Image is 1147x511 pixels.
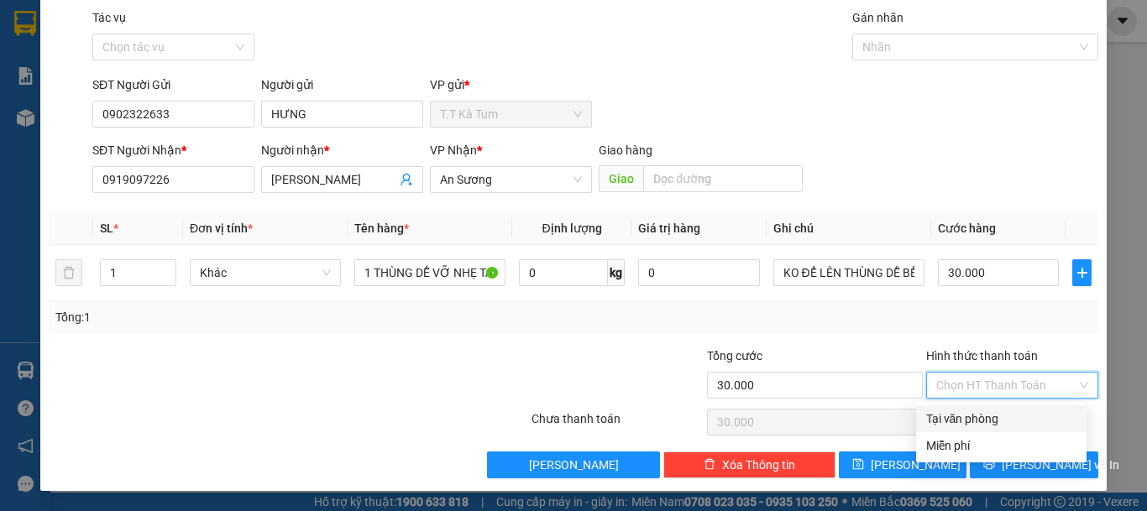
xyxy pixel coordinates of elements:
span: [PERSON_NAME] [871,456,961,474]
span: kg [608,259,625,286]
span: An Sương [440,167,582,192]
input: 0 [638,259,759,286]
button: delete [55,259,82,286]
span: Khác [200,260,331,285]
div: Tên hàng: PHỤ THU HÀNH LÍ ( : 1 ) [14,118,296,160]
button: [PERSON_NAME] [487,451,659,478]
button: printer[PERSON_NAME] và In [970,451,1098,478]
span: VP Nhận [430,143,477,157]
div: SĐT Người Gửi [92,76,254,94]
span: Đơn vị tính [190,222,253,235]
span: delete [704,458,715,472]
label: Hình thức thanh toán [926,349,1038,362]
label: Gán nhãn [852,11,903,24]
span: SL [100,222,113,235]
span: [PERSON_NAME] [529,456,619,474]
input: Ghi Chú [773,259,924,286]
span: Tên hàng [354,222,409,235]
button: plus [1072,259,1092,286]
span: Cước hàng [938,222,996,235]
th: Ghi chú [767,212,931,245]
div: Chưa thanh toán [530,409,705,439]
div: Tổng: 1 [55,308,444,326]
span: Định lượng [542,222,601,235]
input: Dọc đường [643,165,803,192]
div: 40.000 [13,88,151,108]
span: plus [1073,266,1091,279]
div: Miễn phí [926,436,1076,455]
div: KHÁCH [160,34,296,55]
span: Gửi: [14,16,40,34]
div: Người gửi [261,76,423,94]
div: T.T Kà Tum [14,14,149,34]
input: VD: Bàn, Ghế [354,259,505,286]
div: 0000000000 [14,55,149,78]
div: VP gửi [430,76,592,94]
span: CR : [13,90,39,107]
span: save [852,458,864,472]
span: Giá trị hàng [638,222,700,235]
span: Giao hàng [599,143,652,157]
span: user-add [400,173,413,186]
span: Xóa Thông tin [722,456,795,474]
div: An Sương [160,14,296,34]
div: 0000000000 [160,55,296,78]
span: [PERSON_NAME] và In [1002,456,1119,474]
button: save[PERSON_NAME] [839,451,967,478]
div: SĐT Người Nhận [92,141,254,159]
span: Giao [599,165,643,192]
span: Tổng cước [707,349,762,362]
div: Tại văn phòng [926,409,1076,428]
span: T.T Kà Tum [440,102,582,127]
div: Người nhận [261,141,423,159]
span: printer [983,458,995,472]
div: KHÁCH [14,34,149,55]
span: Nhận: [160,16,201,34]
button: deleteXóa Thông tin [663,451,835,478]
label: Tác vụ [92,11,126,24]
